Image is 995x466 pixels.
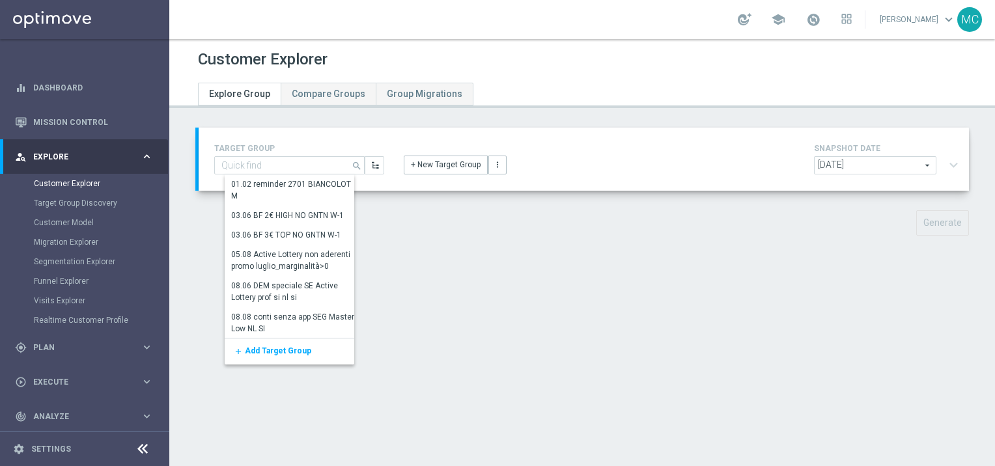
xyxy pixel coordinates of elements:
[231,347,243,356] i: add
[34,198,135,208] a: Target Group Discovery
[225,308,362,339] div: Press SPACE to select this row.
[942,12,956,27] span: keyboard_arrow_down
[214,141,953,178] div: TARGET GROUP search + New Target Group more_vert SNAPSHOT DATE arrow_drop_down expand_more
[488,156,507,174] button: more_vert
[15,105,153,139] div: Mission Control
[245,346,311,355] span: Add Target Group
[214,144,384,153] h4: TARGET GROUP
[141,341,153,353] i: keyboard_arrow_right
[916,210,969,236] button: Generate
[33,344,141,351] span: Plan
[225,277,362,308] div: Press SPACE to select this row.
[404,156,488,174] button: + New Target Group
[225,175,362,206] div: Press SPACE to select this row.
[209,89,270,99] span: Explore Group
[15,151,27,163] i: person_search
[292,89,365,99] span: Compare Groups
[225,338,244,364] button: add Add Target Group
[878,10,957,29] a: [PERSON_NAME]keyboard_arrow_down
[15,376,141,388] div: Execute
[15,342,141,353] div: Plan
[13,443,25,455] i: settings
[33,378,141,386] span: Execute
[33,70,153,105] a: Dashboard
[231,210,344,221] div: 03.06 BF 2€ HIGH NO GNTN W-1
[34,315,135,325] a: Realtime Customer Profile
[225,338,354,364] div: Press SPACE to select this row.
[33,105,153,139] a: Mission Control
[198,50,328,69] h1: Customer Explorer
[34,217,135,228] a: Customer Model
[231,280,356,303] div: 08.06 DEM speciale SE Active Lottery prof si nl si
[231,249,356,272] div: 05.08 Active Lottery non aderenti promo luglio_marginalità>0
[31,445,71,453] a: Settings
[957,7,982,32] div: MC
[34,178,135,189] a: Customer Explorer
[33,413,141,420] span: Analyze
[225,206,362,226] div: Press SPACE to select this row.
[34,213,168,232] div: Customer Model
[34,232,168,252] div: Migration Explorer
[14,117,154,128] button: Mission Control
[814,144,964,153] h4: SNAPSHOT DATE
[231,311,356,335] div: 08.08 conti senza app SEG Master Low NL SI
[387,89,462,99] span: Group Migrations
[225,245,362,277] div: Press SPACE to select this row.
[33,153,141,161] span: Explore
[15,82,27,94] i: equalizer
[34,174,168,193] div: Customer Explorer
[141,410,153,422] i: keyboard_arrow_right
[771,12,785,27] span: school
[34,295,135,306] a: Visits Explorer
[34,310,168,330] div: Realtime Customer Profile
[15,411,141,422] div: Analyze
[141,376,153,388] i: keyboard_arrow_right
[493,160,502,169] i: more_vert
[34,252,168,271] div: Segmentation Explorer
[15,70,153,105] div: Dashboard
[231,229,341,241] div: 03.06 BF 3€ TOP NO GNTN W-1
[14,342,154,353] button: gps_fixed Plan keyboard_arrow_right
[15,151,141,163] div: Explore
[34,237,135,247] a: Migration Explorer
[352,158,363,172] i: search
[14,377,154,387] button: play_circle_outline Execute keyboard_arrow_right
[225,226,362,245] div: Press SPACE to select this row.
[15,376,27,388] i: play_circle_outline
[34,193,168,213] div: Target Group Discovery
[231,178,356,202] div: 01.02 reminder 2701 BIANCOLOT M
[34,271,168,291] div: Funnel Explorer
[15,411,27,422] i: track_changes
[198,83,473,105] ul: Tabs
[14,411,154,422] button: track_changes Analyze keyboard_arrow_right
[34,256,135,267] a: Segmentation Explorer
[34,291,168,310] div: Visits Explorer
[34,276,135,286] a: Funnel Explorer
[14,83,154,93] button: equalizer Dashboard
[15,342,27,353] i: gps_fixed
[141,150,153,163] i: keyboard_arrow_right
[14,152,154,162] button: person_search Explore keyboard_arrow_right
[214,156,365,174] input: Quick find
